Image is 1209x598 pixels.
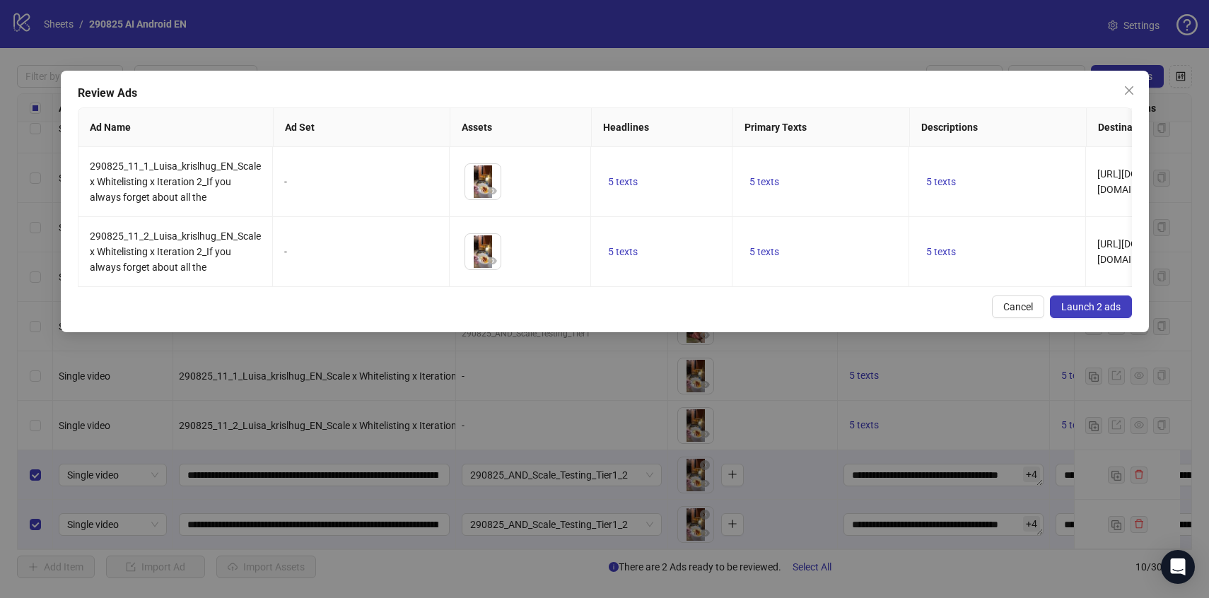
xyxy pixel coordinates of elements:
button: Launch 2 ads [1050,295,1132,318]
div: - [284,174,438,189]
th: Ad Name [78,108,274,147]
th: Headlines [592,108,733,147]
th: Assets [450,108,592,147]
div: Open Intercom Messenger [1161,550,1195,584]
span: Cancel [1003,301,1033,312]
span: Launch 2 ads [1061,301,1121,312]
span: 5 texts [926,246,956,257]
span: 5 texts [749,176,779,187]
th: Primary Texts [733,108,910,147]
button: 5 texts [744,173,785,190]
button: 5 texts [921,243,962,260]
span: 5 texts [926,176,956,187]
th: Descriptions [910,108,1087,147]
img: Asset 1 [465,234,501,269]
th: Ad Set [274,108,450,147]
button: Preview [484,252,501,269]
div: - [284,244,438,259]
button: 5 texts [602,243,643,260]
button: 5 texts [602,173,643,190]
button: Close [1118,79,1140,102]
span: [URL][DOMAIN_NAME][DOMAIN_NAME] [1097,168,1197,195]
button: 5 texts [921,173,962,190]
span: eye [487,256,497,266]
span: 290825_11_2_Luisa_krislhug_EN_Scale x Whitelisting x Iteration 2_If you always forget about all the [90,230,261,273]
button: Cancel [992,295,1044,318]
span: 5 texts [749,246,779,257]
span: 5 texts [608,176,638,187]
span: eye [487,186,497,196]
button: 5 texts [744,243,785,260]
span: 5 texts [608,246,638,257]
span: [URL][DOMAIN_NAME][DOMAIN_NAME] [1097,238,1197,265]
div: Review Ads [78,85,1132,102]
button: Preview [484,182,501,199]
img: Asset 1 [465,164,501,199]
span: close [1123,85,1135,96]
span: 290825_11_1_Luisa_krislhug_EN_Scale x Whitelisting x Iteration 2_If you always forget about all the [90,160,261,203]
